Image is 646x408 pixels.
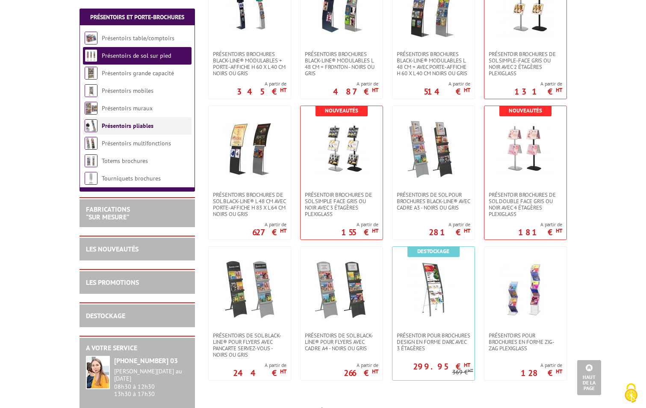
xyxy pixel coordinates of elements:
[404,260,463,319] img: Présentoir pour brochures design en forme d'arc avec 3 étagères
[556,227,562,234] sup: HT
[556,86,562,94] sup: HT
[344,370,378,375] p: 266 €
[616,379,646,408] button: Cookies (fenêtre modale)
[372,368,378,375] sup: HT
[429,221,470,228] span: A partir de
[209,192,291,217] a: Présentoirs brochures de sol Black-Line® L 48 cm avec porte-affiche H 83 x L 64 cm Noirs ou Gris
[312,260,372,319] img: Présentoirs de sol Black-Line® pour flyers avec cadre A4 - Noirs ou Gris
[102,157,148,165] a: Totems brochures
[372,227,378,234] sup: HT
[484,192,566,217] a: Présentoir brochures de sol double face GRIS ou NOIR avec 4 étagères PLEXIGLASS
[86,205,130,221] a: FABRICATIONS"Sur Mesure"
[489,332,562,352] span: Présentoirs pour brochures en forme Zig-Zag Plexiglass
[213,332,286,358] span: Présentoirs de sol Black-Line® pour flyers avec pancarte Servez-vous - Noirs ou gris
[556,368,562,375] sup: HT
[496,260,555,319] img: Présentoirs pour brochures en forme Zig-Zag Plexiglass
[114,368,189,397] div: 08h30 à 12h30 13h30 à 17h30
[397,332,470,352] span: Présentoir pour brochures design en forme d'arc avec 3 étagères
[85,84,97,97] img: Présentoirs mobiles
[252,230,286,235] p: 627 €
[468,367,473,373] sup: HT
[518,221,562,228] span: A partir de
[237,80,286,87] span: A partir de
[397,192,470,211] span: Présentoirs de sol pour brochures Black-Line® avec cadre A3 - Noirs ou Gris
[237,89,286,94] p: 345 €
[252,221,286,228] span: A partir de
[280,227,286,234] sup: HT
[86,278,139,287] a: LES PROMOTIONS
[301,51,383,77] a: Présentoirs brochures Black-Line® modulables L 48 cm + fronton - Noirs ou gris
[489,51,562,77] span: Présentoir brochures de sol simple-face GRIS ou Noir avec 2 étagères PLEXIGLASS
[620,382,642,404] img: Cookies (fenêtre modale)
[341,221,378,228] span: A partir de
[484,51,566,77] a: Présentoir brochures de sol simple-face GRIS ou Noir avec 2 étagères PLEXIGLASS
[301,332,383,352] a: Présentoirs de sol Black-Line® pour flyers avec cadre A4 - Noirs ou Gris
[452,369,473,375] p: 369 €
[85,67,97,80] img: Présentoirs grande capacité
[102,122,153,130] a: Présentoirs pliables
[114,368,189,382] div: [PERSON_NAME][DATE] au [DATE]
[85,32,97,44] img: Présentoirs table/comptoirs
[85,154,97,167] img: Totems brochures
[85,119,97,132] img: Présentoirs pliables
[392,332,475,352] a: Présentoir pour brochures design en forme d'arc avec 3 étagères
[397,51,470,77] span: Présentoirs brochures Black-Line® modulables L 48 cm + avec porte-affiche H 60 x L 40 cm Noirs ou...
[85,137,97,150] img: Présentoirs multifonctions
[102,52,171,59] a: Présentoirs de sol sur pied
[86,356,110,389] img: widget-service.jpg
[305,332,378,352] span: Présentoirs de sol Black-Line® pour flyers avec cadre A4 - Noirs ou Gris
[464,227,470,234] sup: HT
[509,107,542,114] b: Nouveautés
[333,89,378,94] p: 487 €
[233,362,286,369] span: A partir de
[372,86,378,94] sup: HT
[484,332,566,352] a: Présentoirs pour brochures en forme Zig-Zag Plexiglass
[209,51,291,77] a: Présentoirs brochures Black-Line® modulables + porte-affiche H 60 x L 40 cm Noirs ou Gris
[90,13,184,21] a: Présentoirs et Porte-brochures
[464,361,470,369] sup: HT
[424,80,470,87] span: A partir de
[102,69,174,77] a: Présentoirs grande capacité
[102,104,153,112] a: Présentoirs muraux
[514,80,562,87] span: A partir de
[344,362,378,369] span: A partir de
[220,119,280,179] img: Présentoirs brochures de sol Black-Line® L 48 cm avec porte-affiche H 83 x L 64 cm Noirs ou Gris
[518,230,562,235] p: 181 €
[417,248,449,255] b: Destockage
[85,172,97,185] img: Tourniquets brochures
[577,360,601,395] a: Haut de la page
[114,356,178,365] strong: [PHONE_NUMBER] 03
[392,51,475,77] a: Présentoirs brochures Black-Line® modulables L 48 cm + avec porte-affiche H 60 x L 40 cm Noirs ou...
[312,119,372,179] img: Présentoir brochures de sol simple face GRIS ou NOIR avec 3 étagères PLEXIGLASS
[85,49,97,62] img: Présentoirs de sol sur pied
[521,370,562,375] p: 128 €
[102,139,171,147] a: Présentoirs multifonctions
[85,102,97,115] img: Présentoirs muraux
[496,119,555,179] img: Présentoir brochures de sol double face GRIS ou NOIR avec 4 étagères PLEXIGLASS
[341,230,378,235] p: 155 €
[102,34,174,42] a: Présentoirs table/comptoirs
[213,192,286,217] span: Présentoirs brochures de sol Black-Line® L 48 cm avec porte-affiche H 83 x L 64 cm Noirs ou Gris
[301,192,383,217] a: Présentoir brochures de sol simple face GRIS ou NOIR avec 3 étagères PLEXIGLASS
[86,245,139,253] a: LES NOUVEAUTÉS
[404,119,463,179] img: Présentoirs de sol pour brochures Black-Line® avec cadre A3 - Noirs ou Gris
[429,230,470,235] p: 281 €
[220,260,280,319] img: Présentoirs de sol Black-Line® pour flyers avec pancarte Servez-vous - Noirs ou gris
[86,344,189,352] h2: A votre service
[305,192,378,217] span: Présentoir brochures de sol simple face GRIS ou NOIR avec 3 étagères PLEXIGLASS
[209,332,291,358] a: Présentoirs de sol Black-Line® pour flyers avec pancarte Servez-vous - Noirs ou gris
[464,86,470,94] sup: HT
[325,107,358,114] b: Nouveautés
[86,311,125,320] a: DESTOCKAGE
[392,192,475,211] a: Présentoirs de sol pour brochures Black-Line® avec cadre A3 - Noirs ou Gris
[102,87,153,95] a: Présentoirs mobiles
[489,192,562,217] span: Présentoir brochures de sol double face GRIS ou NOIR avec 4 étagères PLEXIGLASS
[102,174,161,182] a: Tourniquets brochures
[521,362,562,369] span: A partir de
[514,89,562,94] p: 131 €
[413,364,470,369] p: 299.95 €
[213,51,286,77] span: Présentoirs brochures Black-Line® modulables + porte-affiche H 60 x L 40 cm Noirs ou Gris
[305,51,378,77] span: Présentoirs brochures Black-Line® modulables L 48 cm + fronton - Noirs ou gris
[233,370,286,375] p: 244 €
[280,368,286,375] sup: HT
